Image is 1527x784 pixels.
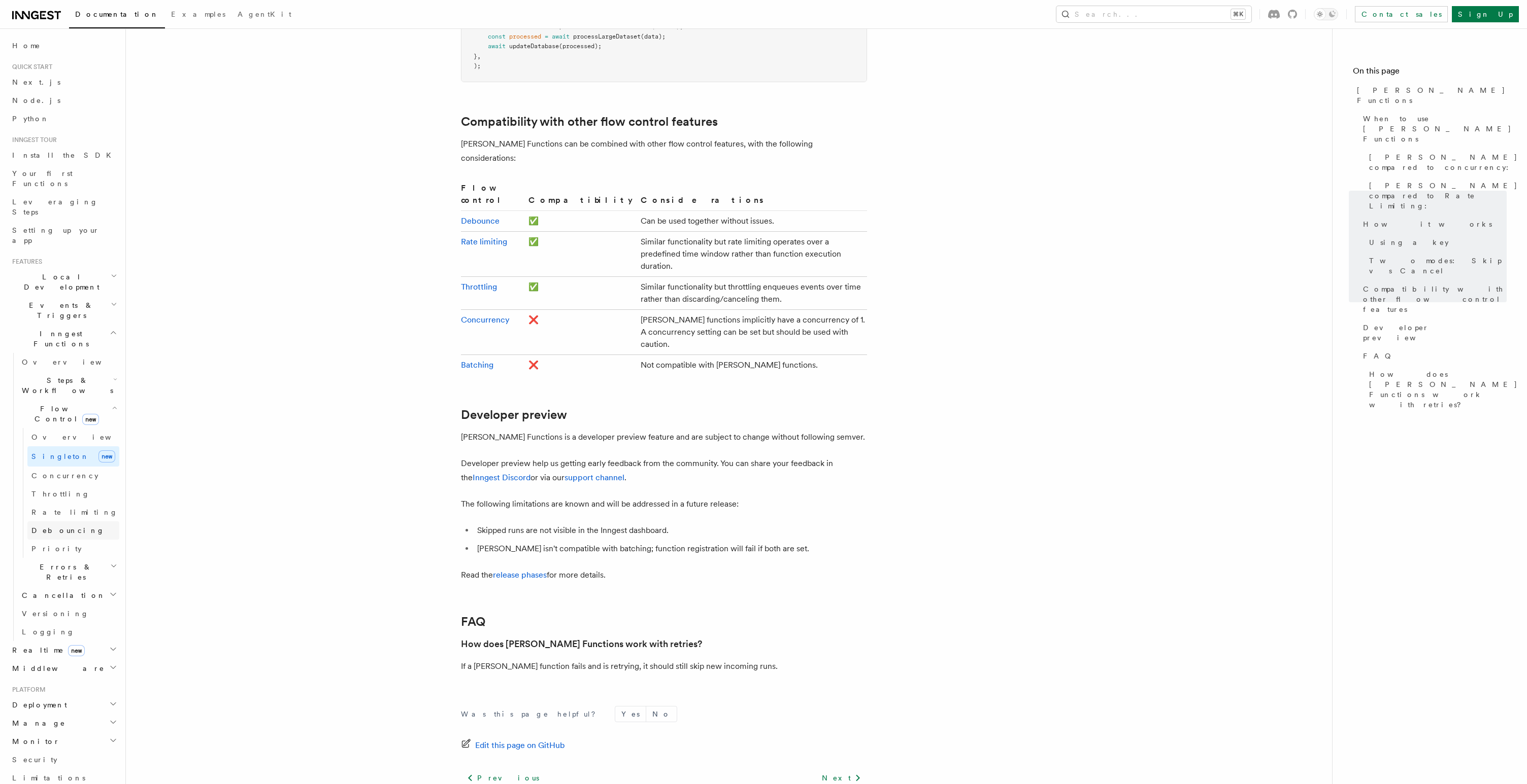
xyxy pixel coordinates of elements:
button: Yes [615,706,646,722]
a: Edit this page on GitHub [461,738,565,753]
td: ✅ [524,276,637,309]
span: Platform [8,686,46,694]
span: const [488,33,506,40]
span: Singleton [31,452,89,460]
span: Priority [31,545,82,553]
li: Skipped runs are not visible in the Inngest dashboard. [474,523,867,538]
a: Rate limiting [461,237,507,246]
td: ✅ [524,231,637,276]
span: Debouncing [31,526,105,534]
th: Considerations [637,182,867,211]
a: Debouncing [27,521,119,540]
a: Security [8,751,119,769]
span: Overview [22,358,126,366]
span: Realtime [8,645,85,655]
p: [PERSON_NAME] Functions is a developer preview feature and are subject to change without followin... [461,430,867,444]
a: Examples [165,3,231,27]
span: await [488,43,506,50]
button: Cancellation [18,586,119,604]
h4: On this page [1353,65,1507,81]
span: Examples [171,10,225,18]
a: Rate limiting [27,503,119,521]
a: Documentation [69,3,165,28]
button: Search...⌘K [1056,6,1251,22]
td: ✅ [524,210,637,231]
span: Two modes: Skip vs Cancel [1369,256,1507,276]
span: Middleware [8,663,105,673]
span: = [545,33,548,40]
a: Install the SDK [8,146,119,164]
a: Node.js [8,91,119,110]
span: Using a key [1369,237,1449,247]
span: Local Development [8,272,111,292]
button: Flow Controlnew [18,400,119,428]
span: FAQ [1363,351,1396,361]
span: new [68,645,85,656]
a: Next.js [8,73,119,91]
span: ); [474,62,481,69]
span: Your first Functions [12,169,73,188]
span: } [474,53,477,60]
span: , [477,53,481,60]
span: Cancellation [18,590,106,600]
td: Similar functionality but rate limiting operates over a predefined time window rather than functi... [637,231,867,276]
span: Limitations [12,774,85,782]
span: Versioning [22,610,89,618]
span: Concurrency [31,472,98,480]
span: processed [509,33,541,40]
button: No [646,706,677,722]
button: Deployment [8,696,119,714]
button: Monitor [8,732,119,751]
span: Logging [22,628,75,636]
a: Inngest Discord [473,473,530,482]
p: Developer preview help us getting early feedback from the community. You can share your feedback ... [461,456,867,485]
span: Steps & Workflows [18,375,113,396]
a: Overview [18,353,119,371]
span: Documentation [75,10,159,18]
span: Setting up your app [12,226,99,244]
button: Errors & Retries [18,558,119,586]
a: FAQ [1359,347,1507,365]
span: (data); [641,33,666,40]
span: Leveraging Steps [12,198,98,216]
span: Compatibility with other flow control features [1363,284,1507,314]
span: Events & Triggers [8,300,111,320]
span: await [552,33,570,40]
a: Debounce [461,216,500,226]
a: When to use [PERSON_NAME] Functions [1359,110,1507,148]
span: [PERSON_NAME] compared to Rate Limiting: [1369,181,1518,211]
a: Developer preview [1359,318,1507,347]
a: release phases [493,570,547,580]
a: Sign Up [1452,6,1519,22]
p: If a [PERSON_NAME] function fails and is retrying, it should still skip new incoming runs. [461,659,867,673]
a: Using a key [1365,233,1507,252]
th: Compatibility [524,182,637,211]
a: Versioning [18,604,119,623]
span: Security [12,756,57,764]
a: Python [8,110,119,128]
span: How does [PERSON_NAME] Functions work with retries? [1369,369,1518,410]
span: Python [12,115,49,123]
td: Similar functionality but throttling enqueues events over time rather than discarding/canceling t... [637,276,867,309]
td: [PERSON_NAME] functions implicitly have a concurrency of 1. A concurrency setting can be set but ... [637,309,867,354]
p: [PERSON_NAME] Functions can be combined with other flow control features, with the following cons... [461,137,867,165]
a: [PERSON_NAME] compared to concurrency: [1365,148,1507,176]
span: Deployment [8,700,67,710]
button: Realtimenew [8,641,119,659]
a: How it works [1359,215,1507,233]
button: Middleware [8,659,119,678]
span: Install the SDK [12,151,117,159]
span: Inngest tour [8,136,57,144]
span: Flow Control [18,404,112,424]
span: Quick start [8,63,52,71]
a: Priority [27,540,119,558]
span: Inngest Functions [8,329,110,349]
a: [PERSON_NAME] Functions [1353,81,1507,110]
a: [PERSON_NAME] compared to Rate Limiting: [1365,176,1507,215]
span: [PERSON_NAME] compared to concurrency: [1369,152,1518,172]
div: Flow Controlnew [18,428,119,558]
th: Flow control [461,182,524,211]
td: Not compatible with [PERSON_NAME] functions. [637,354,867,375]
a: Logging [18,623,119,641]
span: Errors & Retries [18,562,110,582]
